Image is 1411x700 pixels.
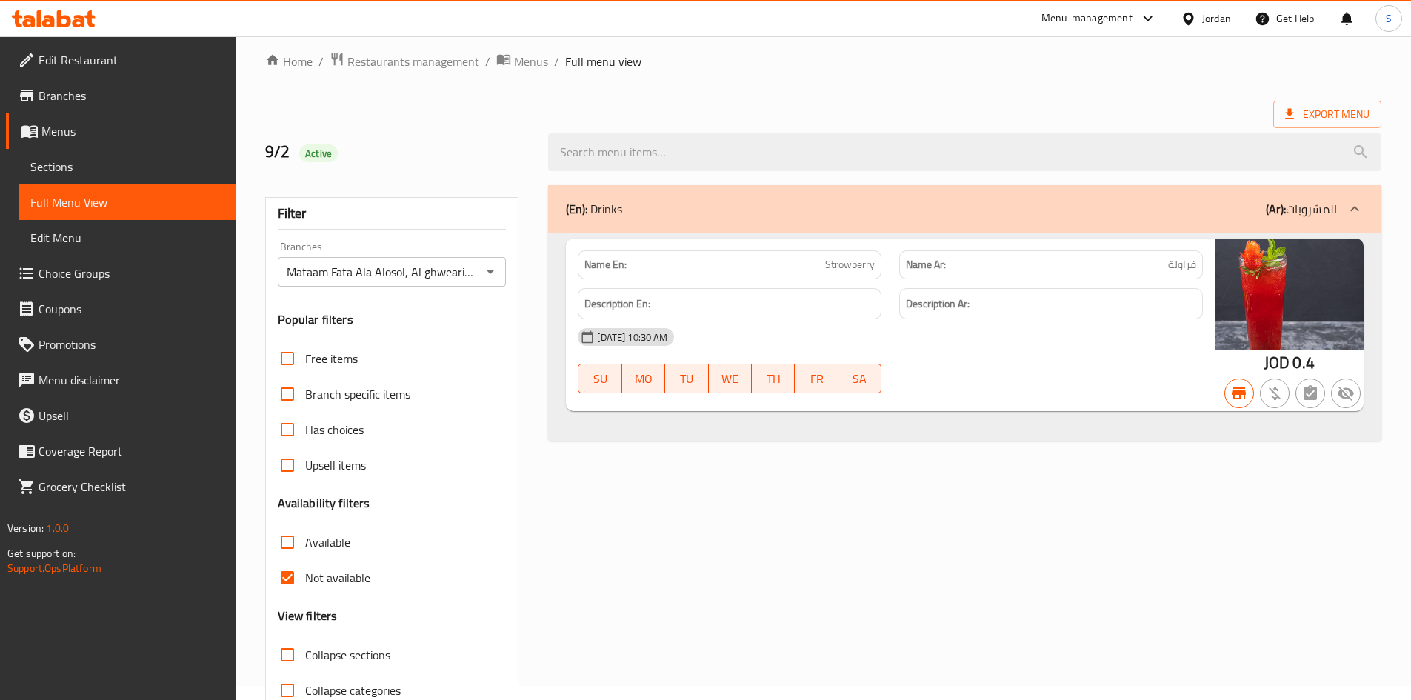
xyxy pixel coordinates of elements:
[6,433,236,469] a: Coverage Report
[305,533,350,551] span: Available
[1215,239,1364,350] img: pexelsdenysgromov637788807571415452.jpg
[496,52,548,71] a: Menus
[39,51,224,69] span: Edit Restaurant
[1202,10,1231,27] div: Jordan
[6,398,236,433] a: Upsell
[278,607,338,624] h3: View filters
[584,257,627,273] strong: Name En:
[265,53,313,70] a: Home
[39,407,224,424] span: Upsell
[758,368,789,390] span: TH
[7,519,44,538] span: Version:
[19,220,236,256] a: Edit Menu
[6,78,236,113] a: Branches
[278,311,507,328] h3: Popular filters
[906,295,970,313] strong: Description Ar:
[622,364,665,393] button: MO
[671,368,702,390] span: TU
[801,368,832,390] span: FR
[844,368,875,390] span: SA
[265,141,531,163] h2: 9/2
[565,53,641,70] span: Full menu view
[19,149,236,184] a: Sections
[305,456,366,474] span: Upsell items
[39,336,224,353] span: Promotions
[347,53,479,70] span: Restaurants management
[39,264,224,282] span: Choice Groups
[1041,10,1133,27] div: Menu-management
[1386,10,1392,27] span: S
[548,185,1381,233] div: (En): Drinks(Ar):المشروبات
[1168,257,1196,273] span: فراولة
[7,544,76,563] span: Get support on:
[6,256,236,291] a: Choice Groups
[566,200,622,218] p: Drinks
[514,53,548,70] span: Menus
[30,193,224,211] span: Full Menu View
[6,469,236,504] a: Grocery Checklist
[578,364,621,393] button: SU
[39,478,224,496] span: Grocery Checklist
[480,261,501,282] button: Open
[265,52,1381,71] nav: breadcrumb
[305,646,390,664] span: Collapse sections
[566,198,587,220] b: (En):
[1266,198,1286,220] b: (Ar):
[906,257,946,273] strong: Name Ar:
[278,495,370,512] h3: Availability filters
[795,364,838,393] button: FR
[715,368,746,390] span: WE
[1260,379,1290,408] button: Purchased item
[752,364,795,393] button: TH
[39,300,224,318] span: Coupons
[1224,379,1254,408] button: Branch specific item
[485,53,490,70] li: /
[825,257,875,273] span: Strowberry
[1331,379,1361,408] button: Not available
[709,364,752,393] button: WE
[305,385,410,403] span: Branch specific items
[39,371,224,389] span: Menu disclaimer
[591,330,673,344] span: [DATE] 10:30 AM
[1264,348,1290,377] span: JOD
[305,350,358,367] span: Free items
[30,158,224,176] span: Sections
[305,681,401,699] span: Collapse categories
[6,362,236,398] a: Menu disclaimer
[299,144,338,162] div: Active
[548,133,1381,171] input: search
[548,233,1381,441] div: (En): Drinks(Ar):المشروبات
[1295,379,1325,408] button: Not has choices
[1285,105,1370,124] span: Export Menu
[584,368,616,390] span: SU
[7,559,101,578] a: Support.OpsPlatform
[41,122,224,140] span: Menus
[39,442,224,460] span: Coverage Report
[628,368,659,390] span: MO
[299,147,338,161] span: Active
[6,327,236,362] a: Promotions
[665,364,708,393] button: TU
[318,53,324,70] li: /
[6,113,236,149] a: Menus
[6,42,236,78] a: Edit Restaurant
[584,295,650,313] strong: Description En:
[330,52,479,71] a: Restaurants management
[39,87,224,104] span: Branches
[305,421,364,439] span: Has choices
[1273,101,1381,128] span: Export Menu
[1292,348,1314,377] span: 0.4
[278,198,507,230] div: Filter
[554,53,559,70] li: /
[46,519,69,538] span: 1.0.0
[19,184,236,220] a: Full Menu View
[30,229,224,247] span: Edit Menu
[838,364,881,393] button: SA
[305,569,370,587] span: Not available
[1266,200,1337,218] p: المشروبات
[6,291,236,327] a: Coupons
